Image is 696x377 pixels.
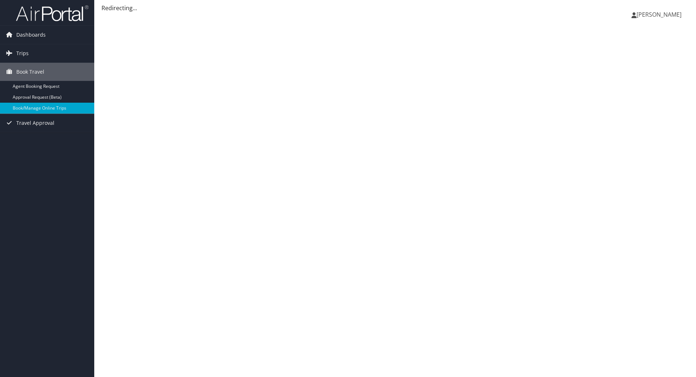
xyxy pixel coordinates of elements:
img: airportal-logo.png [16,5,88,22]
span: Book Travel [16,63,44,81]
span: [PERSON_NAME] [637,11,681,19]
span: Travel Approval [16,114,54,132]
span: Trips [16,44,29,62]
span: Dashboards [16,26,46,44]
a: [PERSON_NAME] [631,4,689,25]
div: Redirecting... [101,4,689,12]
